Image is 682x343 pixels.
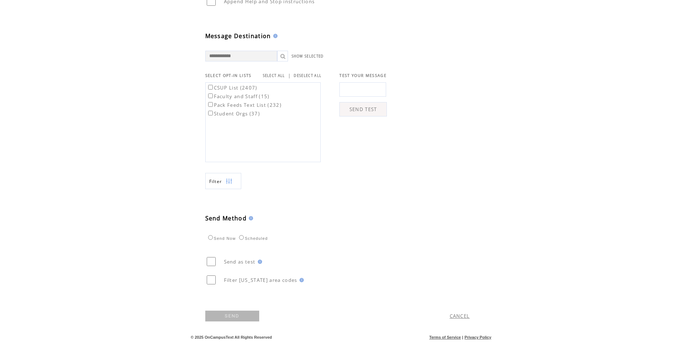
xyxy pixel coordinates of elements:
a: DESELECT ALL [294,73,321,78]
label: CSUP List (2407) [207,84,257,91]
span: Filter [US_STATE] area codes [224,277,297,283]
label: Pack Feeds Text List (232) [207,102,282,108]
img: help.gif [247,216,253,220]
span: Send Method [205,214,247,222]
span: Show filters [209,178,222,184]
span: | [288,72,291,79]
input: Send Now [208,235,213,240]
a: Filter [205,173,241,189]
span: | [462,335,463,339]
a: Terms of Service [429,335,461,339]
input: Student Orgs (37) [208,111,213,115]
span: TEST YOUR MESSAGE [339,73,386,78]
span: SELECT OPT-IN LISTS [205,73,252,78]
label: Scheduled [237,236,268,241]
input: CSUP List (2407) [208,85,213,90]
span: © 2025 OnCampusText All Rights Reserved [191,335,272,339]
a: SEND TEST [339,102,387,116]
img: help.gif [256,260,262,264]
a: Privacy Policy [464,335,491,339]
span: Send as test [224,259,256,265]
input: Pack Feeds Text List (232) [208,102,213,107]
img: help.gif [297,278,304,282]
a: SELECT ALL [263,73,285,78]
a: SEND [205,311,259,321]
img: help.gif [271,34,278,38]
input: Scheduled [239,235,244,240]
label: Faculty and Staff (15) [207,93,270,100]
a: SHOW SELECTED [292,54,324,59]
img: filters.png [226,173,232,189]
label: Student Orgs (37) [207,110,260,117]
a: CANCEL [450,313,470,319]
span: Message Destination [205,32,271,40]
input: Faculty and Staff (15) [208,93,213,98]
label: Send Now [206,236,236,241]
